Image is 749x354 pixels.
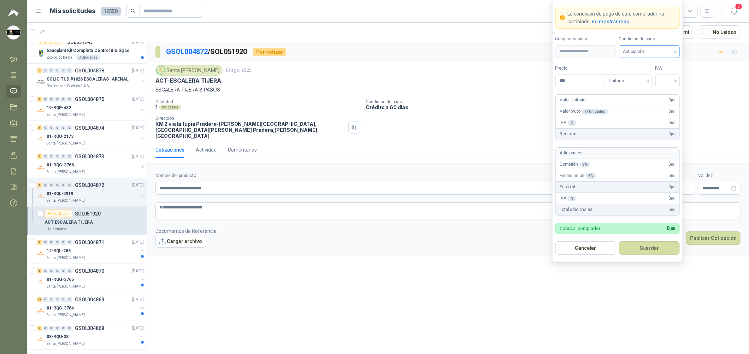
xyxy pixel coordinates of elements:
span: 12550 [101,7,121,16]
div: 0 [43,97,48,102]
a: 1 0 0 0 0 0 GSOL004874[DATE] Company Logo01-RQU-2173Santa [PERSON_NAME] [37,124,145,146]
span: 3 [735,3,743,10]
p: Sanoplant Kit Completo Control Biológico [47,47,130,54]
span: no mostrar mas [592,19,630,24]
div: 0 [49,125,54,130]
p: Santa [PERSON_NAME] [47,112,85,118]
img: Company Logo [37,278,45,287]
div: 15 [37,297,42,302]
img: Company Logo [37,249,45,258]
div: 0 [61,297,66,302]
div: % [568,196,576,201]
p: IVA [560,119,576,126]
div: 0 [49,68,54,73]
p: Santa [PERSON_NAME] [47,312,85,318]
div: 0 [55,97,60,102]
div: Por cotizar [253,48,286,56]
div: 2 [37,68,42,73]
button: Publicar Cotización [686,231,741,245]
label: Precio [555,65,605,72]
span: ,00 [671,196,675,200]
span: 0 [668,97,675,104]
p: Santa [PERSON_NAME] [47,284,85,289]
a: 2 0 0 0 0 0 GSOL004868[DATE] Company Logo08-RQU-38Santa [PERSON_NAME] [37,324,145,347]
div: 0 [43,326,48,331]
p: Comisión [560,161,590,168]
div: 0 [67,68,72,73]
div: 0 [49,326,54,331]
div: 0 [61,125,66,130]
div: 0 [61,183,66,188]
p: Financiación [560,172,596,179]
p: [DATE] [132,182,144,189]
label: Condición de pago [619,36,680,42]
a: 1 0 0 0 0 0 GSOL004873[DATE] Company Logo01-RQG-3766Santa [PERSON_NAME] [37,152,145,175]
label: Comprador paga [555,36,616,42]
p: Recibirás [560,131,578,137]
p: 13 ago, 2025 [225,67,252,74]
div: 0 [67,326,72,331]
p: GSOL004873 [75,154,104,159]
img: Company Logo [37,307,45,315]
img: Company Logo [157,66,165,74]
span: search [131,8,136,13]
div: 0 [55,183,60,188]
span: Anticipado [623,46,676,57]
div: 0 [43,240,48,245]
a: 1 0 0 0 0 0 GSOL004870[DATE] Company Logo01-RQG-3765Santa [PERSON_NAME] [37,267,145,289]
span: ,00 [671,185,675,189]
div: 0 [43,269,48,273]
span: 0 [667,225,675,231]
p: SOL051920 [75,211,101,216]
h1: Mis solicitudes [50,6,95,16]
p: 01-RQG-3766 [47,162,74,169]
img: Company Logo [37,78,45,86]
button: 3 [728,5,741,18]
span: ,00 [671,174,675,178]
img: Company Logo [7,26,20,39]
p: [DATE] [132,67,144,74]
img: Logo peakr [8,8,19,17]
div: 0 [55,240,60,245]
div: 0 [67,297,72,302]
span: ,00 [670,226,675,231]
div: 0 [61,68,66,73]
div: 0 [49,297,54,302]
p: 01-RQU-2173 [47,133,73,140]
div: Cotizaciones [155,146,184,154]
button: Cancelar [555,241,616,255]
p: GSOL004878 [75,68,104,73]
span: 0 [668,172,675,179]
div: 0 [61,154,66,159]
div: 1 [37,183,42,188]
span: 0 [668,131,675,137]
div: 0 [67,97,72,102]
div: 0 [49,154,54,159]
div: % [568,120,576,126]
div: 0 [43,183,48,188]
span: ,00 [671,98,675,102]
div: 0 [43,125,48,130]
span: ,00 [671,208,675,212]
p: Condición de pago [366,99,746,104]
span: 0 [668,206,675,213]
div: 2 [37,326,42,331]
div: 1 [37,269,42,273]
div: 0 [67,240,72,245]
div: 0 [49,240,54,245]
p: 01-RQG-3764 [47,305,74,312]
p: SOLICITUD #1626 ESCALERAS- ARENAL [47,76,129,83]
button: Cargar archivo [155,235,206,248]
img: Company Logo [37,49,45,58]
div: 0 [43,154,48,159]
p: [DATE] [132,268,144,275]
p: 1 [155,104,158,110]
div: Comentarios [228,146,257,154]
a: 15 0 0 0 0 0 GSOL004869[DATE] Company Logo01-RQG-3764Santa [PERSON_NAME] [37,295,145,318]
img: Company Logo [37,335,45,344]
p: / SOL051920 [166,46,248,57]
p: Santa [PERSON_NAME] [47,198,85,203]
div: 0 [49,183,54,188]
div: 0 [61,97,66,102]
p: [DATE] [132,96,144,103]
